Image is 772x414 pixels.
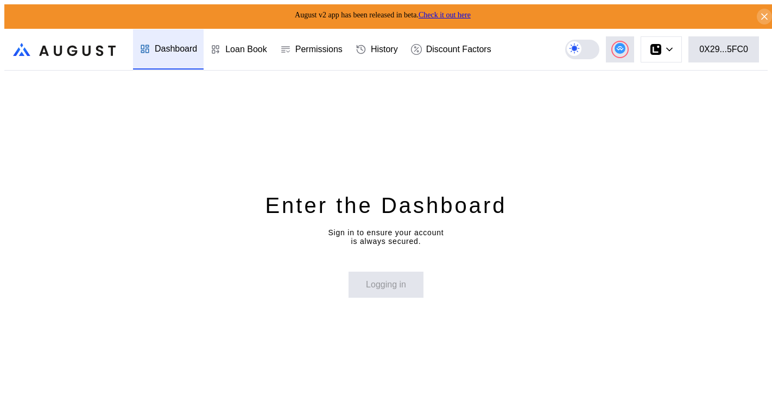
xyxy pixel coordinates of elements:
[349,29,404,70] a: History
[404,29,498,70] a: Discount Factors
[295,45,343,54] div: Permissions
[699,45,748,54] div: 0X29...5FC0
[155,44,197,54] div: Dashboard
[349,272,423,298] button: Logging in
[419,11,471,19] a: Check it out here
[225,45,267,54] div: Loan Book
[204,29,274,70] a: Loan Book
[265,191,507,219] div: Enter the Dashboard
[641,36,682,62] button: chain logo
[133,29,204,70] a: Dashboard
[426,45,491,54] div: Discount Factors
[274,29,349,70] a: Permissions
[371,45,398,54] div: History
[688,36,759,62] button: 0X29...5FC0
[650,43,662,55] img: chain logo
[328,228,444,246] div: Sign in to ensure your account is always secured.
[295,11,471,19] span: August v2 app has been released in beta.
